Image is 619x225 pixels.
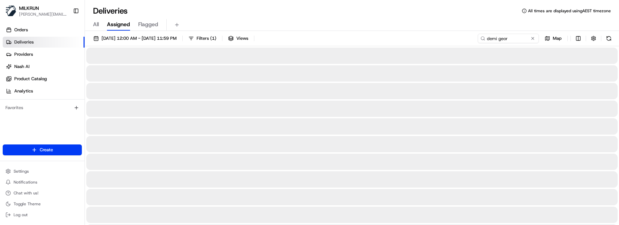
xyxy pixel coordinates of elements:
a: Providers [3,49,85,60]
button: Settings [3,167,82,176]
button: Map [542,34,565,43]
button: MILKRUN [19,5,39,12]
button: Create [3,144,82,155]
span: Providers [14,51,33,57]
div: Favorites [3,102,82,113]
span: ( 1 ) [210,35,216,41]
button: Log out [3,210,82,220]
span: Views [236,35,248,41]
a: Orders [3,24,85,35]
a: Nash AI [3,61,85,72]
span: Settings [14,169,29,174]
a: Deliveries [3,37,85,48]
span: Product Catalog [14,76,47,82]
span: Chat with us! [14,190,38,196]
button: Toggle Theme [3,199,82,209]
span: Flagged [138,20,158,29]
span: Create [40,147,53,153]
span: All times are displayed using AEST timezone [528,8,611,14]
span: All [93,20,99,29]
button: MILKRUNMILKRUN[PERSON_NAME][EMAIL_ADDRESS][DOMAIN_NAME] [3,3,70,19]
span: [DATE] 12:00 AM - [DATE] 11:59 PM [102,35,177,41]
button: [DATE] 12:00 AM - [DATE] 11:59 PM [90,34,180,43]
h1: Deliveries [93,5,128,16]
a: Product Catalog [3,73,85,84]
span: Notifications [14,179,37,185]
span: Analytics [14,88,33,94]
span: Filters [197,35,216,41]
span: Assigned [107,20,130,29]
button: Chat with us! [3,188,82,198]
input: Type to search [478,34,539,43]
button: [PERSON_NAME][EMAIL_ADDRESS][DOMAIN_NAME] [19,12,68,17]
button: Views [225,34,251,43]
span: Deliveries [14,39,34,45]
button: Notifications [3,177,82,187]
button: Filters(1) [185,34,219,43]
span: Toggle Theme [14,201,41,207]
a: Analytics [3,86,85,97]
span: Map [553,35,562,41]
img: MILKRUN [5,5,16,16]
span: Nash AI [14,64,30,70]
button: Refresh [604,34,614,43]
span: Orders [14,27,28,33]
span: Log out [14,212,28,218]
